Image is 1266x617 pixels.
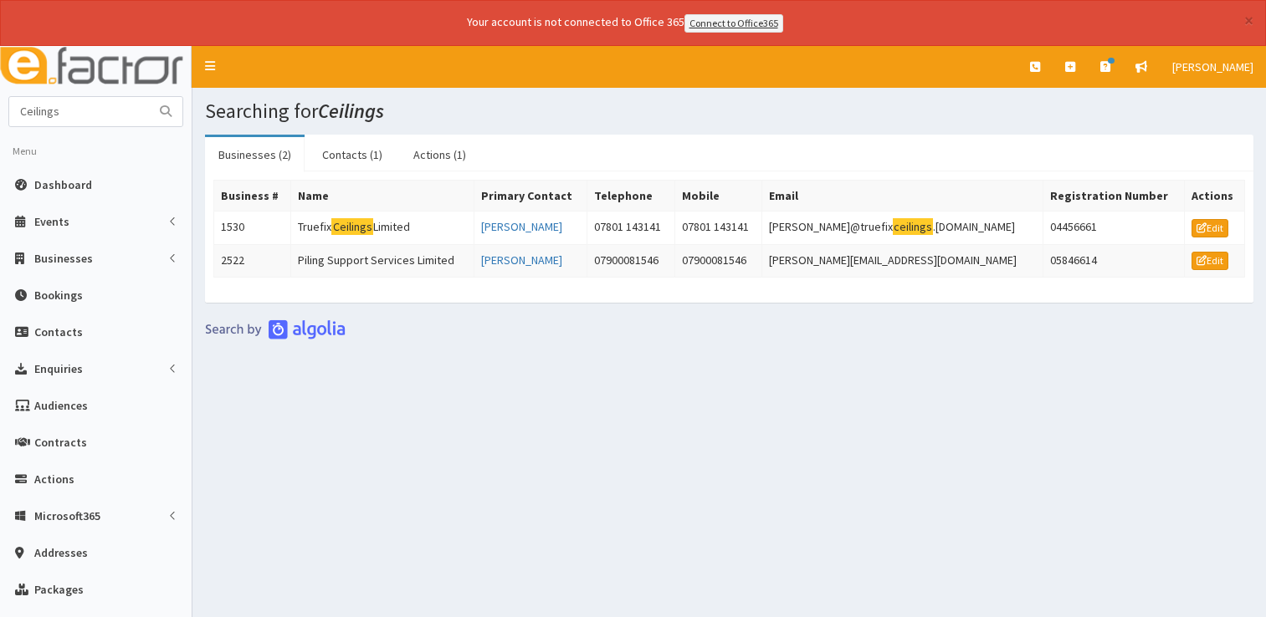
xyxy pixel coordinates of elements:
[34,435,87,450] span: Contracts
[674,211,761,244] td: 07801 143141
[761,211,1043,244] td: [PERSON_NAME]@truefix .[DOMAIN_NAME]
[1192,219,1228,237] a: Edit
[9,97,150,126] input: Search...
[34,214,69,229] span: Events
[587,180,674,211] th: Telephone
[481,252,562,268] a: [PERSON_NAME]
[331,218,373,236] mark: Ceilings
[1192,252,1228,270] a: Edit
[674,180,761,211] th: Mobile
[291,180,474,211] th: Name
[674,244,761,278] td: 07900081546
[400,137,479,172] a: Actions (1)
[205,319,346,339] img: search-by-algolia-light-background.png
[1185,180,1245,211] th: Actions
[761,180,1043,211] th: Email
[318,98,384,124] i: Ceilings
[587,211,674,244] td: 07801 143141
[761,244,1043,278] td: [PERSON_NAME][EMAIL_ADDRESS][DOMAIN_NAME]
[34,251,93,266] span: Businesses
[214,180,291,211] th: Business #
[291,244,474,278] td: Piling Support Services Limited
[1043,211,1185,244] td: 04456661
[34,177,92,192] span: Dashboard
[1043,180,1185,211] th: Registration Number
[893,218,934,236] mark: ceilings
[34,508,100,523] span: Microsoft365
[684,14,783,33] a: Connect to Office365
[1244,12,1253,29] button: ×
[34,398,88,413] span: Audiences
[205,137,305,172] a: Businesses (2)
[34,288,83,303] span: Bookings
[481,219,562,234] a: [PERSON_NAME]
[205,100,1253,122] h1: Searching for
[214,211,291,244] td: 1530
[1172,59,1253,74] span: [PERSON_NAME]
[34,472,74,487] span: Actions
[291,211,474,244] td: Truefix Limited
[309,137,396,172] a: Contacts (1)
[34,324,83,339] span: Contacts
[474,180,587,211] th: Primary Contact
[214,244,291,278] td: 2522
[136,13,1115,33] div: Your account is not connected to Office 365
[34,545,88,560] span: Addresses
[34,361,83,376] span: Enquiries
[587,244,674,278] td: 07900081546
[34,582,84,597] span: Packages
[1043,244,1185,278] td: 05846614
[1160,46,1266,88] a: [PERSON_NAME]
